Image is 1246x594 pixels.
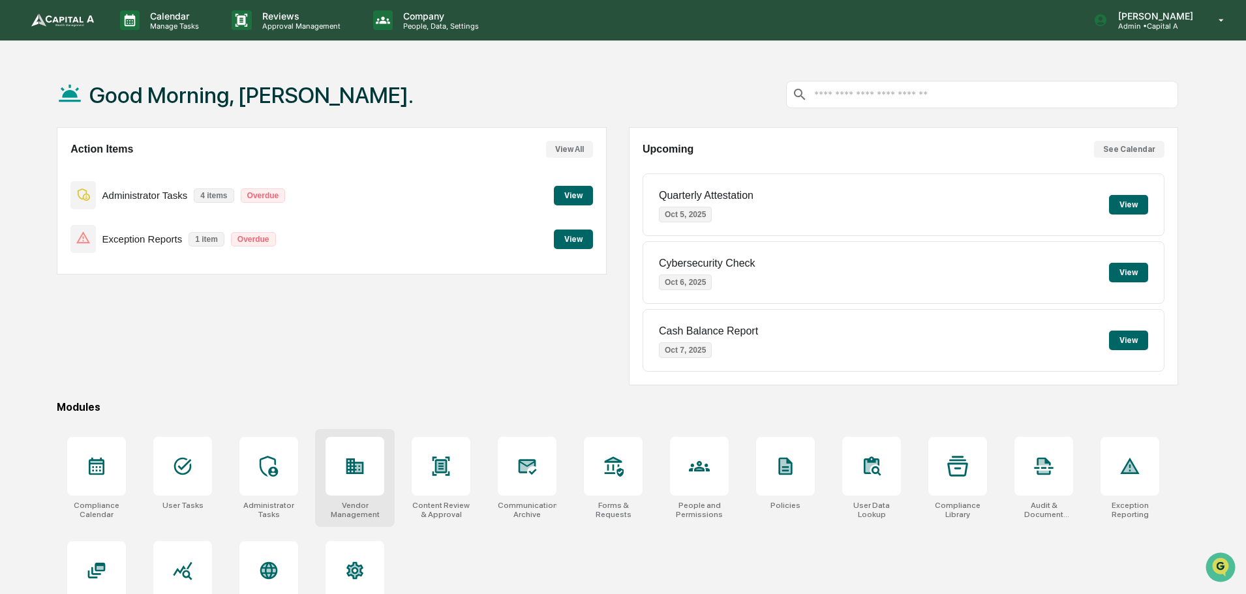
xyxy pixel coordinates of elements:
[70,143,133,155] h2: Action Items
[659,207,712,222] p: Oct 5, 2025
[222,104,237,119] button: Start new chat
[1014,501,1073,519] div: Audit & Document Logs
[13,268,23,278] div: 🖐️
[31,14,94,27] img: logo
[659,190,753,201] p: Quarterly Attestation
[102,233,183,245] p: Exception Reports
[241,188,286,203] p: Overdue
[140,10,205,22] p: Calendar
[92,323,158,333] a: Powered byPylon
[57,401,1178,413] div: Modules
[108,177,113,188] span: •
[393,10,485,22] p: Company
[659,325,758,337] p: Cash Balance Report
[1094,141,1164,158] button: See Calendar
[59,113,179,123] div: We're available if you need us!
[13,165,34,186] img: Tammy Steffen
[89,82,414,108] h1: Good Morning, [PERSON_NAME].
[59,100,214,113] div: Start new chat
[13,100,37,123] img: 1746055101610-c473b297-6a78-478c-a979-82029cc54cd1
[546,141,593,158] button: View All
[584,501,643,519] div: Forms & Requests
[1109,331,1148,350] button: View
[26,267,84,280] span: Preclearance
[554,232,593,245] a: View
[498,501,556,519] div: Communications Archive
[130,323,158,333] span: Pylon
[13,145,87,155] div: Past conversations
[239,501,298,519] div: Administrator Tasks
[95,268,105,278] div: 🗄️
[115,213,142,223] span: [DATE]
[412,501,470,519] div: Content Review & Approval
[108,213,113,223] span: •
[554,186,593,205] button: View
[252,10,347,22] p: Reviews
[643,143,693,155] h2: Upcoming
[659,342,712,358] p: Oct 7, 2025
[554,230,593,249] button: View
[40,177,106,188] span: [PERSON_NAME]
[393,22,485,31] p: People, Data, Settings
[202,142,237,158] button: See all
[89,261,167,285] a: 🗄️Attestations
[8,261,89,285] a: 🖐️Preclearance
[554,188,593,201] a: View
[231,232,276,246] p: Overdue
[102,190,188,201] p: Administrator Tasks
[326,501,384,519] div: Vendor Management
[659,258,755,269] p: Cybersecurity Check
[108,267,162,280] span: Attestations
[928,501,987,519] div: Compliance Library
[140,22,205,31] p: Manage Tasks
[27,100,51,123] img: 8933085812038_c878075ebb4cc5468115_72.jpg
[659,275,712,290] p: Oct 6, 2025
[1109,263,1148,282] button: View
[1109,195,1148,215] button: View
[13,293,23,303] div: 🔎
[8,286,87,310] a: 🔎Data Lookup
[115,177,142,188] span: [DATE]
[842,501,901,519] div: User Data Lookup
[189,232,224,246] p: 1 item
[252,22,347,31] p: Approval Management
[162,501,204,510] div: User Tasks
[1108,22,1200,31] p: Admin • Capital A
[770,501,800,510] div: Policies
[1101,501,1159,519] div: Exception Reporting
[13,27,237,48] p: How can we help?
[1204,551,1239,586] iframe: Open customer support
[13,200,34,221] img: Tammy Steffen
[670,501,729,519] div: People and Permissions
[40,213,106,223] span: [PERSON_NAME]
[1108,10,1200,22] p: [PERSON_NAME]
[67,501,126,519] div: Compliance Calendar
[194,188,234,203] p: 4 items
[26,291,82,304] span: Data Lookup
